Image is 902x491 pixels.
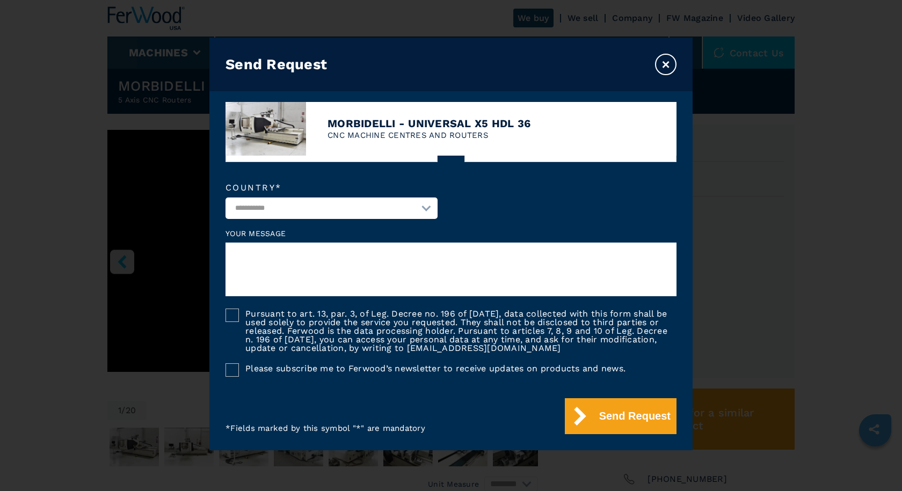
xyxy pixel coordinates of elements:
h4: MORBIDELLI - UNIVERSAL X5 HDL 36 [328,117,530,130]
button: × [655,54,676,75]
h3: Send Request [225,56,327,73]
p: CNC MACHINE CENTRES AND ROUTERS [328,130,530,141]
label: Country [225,184,438,192]
button: Send Request [565,398,676,434]
label: Your message [225,230,676,237]
label: Pursuant to art. 13, par. 3, of Leg. Decree no. 196 of [DATE], data collected with this form shal... [239,309,676,353]
label: Please subscribe me to Ferwood’s newsletter to receive updates on products and news. [239,363,625,373]
p: * Fields marked by this symbol "*" are mandatory [225,423,425,434]
img: image [225,102,306,156]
